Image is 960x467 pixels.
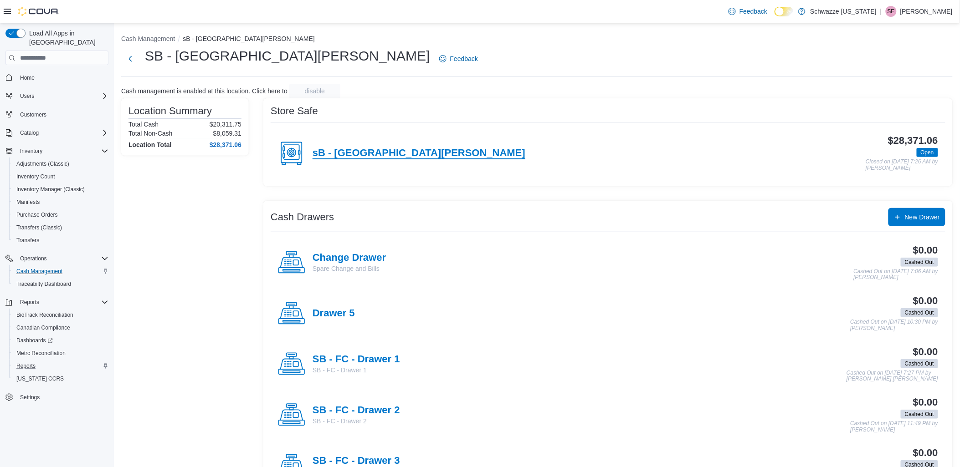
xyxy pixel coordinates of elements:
span: Cashed Out [905,258,934,266]
span: Settings [20,394,40,401]
span: Feedback [450,54,478,63]
span: Customers [20,111,46,118]
a: Manifests [13,197,43,208]
h4: $28,371.06 [210,141,241,148]
button: Manifests [9,196,112,208]
span: Traceabilty Dashboard [13,279,108,289]
button: [US_STATE] CCRS [9,372,112,385]
p: $20,311.75 [210,121,241,128]
span: BioTrack Reconciliation [13,310,108,320]
span: BioTrack Reconciliation [16,311,73,319]
h3: $0.00 [913,397,938,408]
nav: An example of EuiBreadcrumbs [121,34,953,45]
a: Feedback [725,2,771,20]
button: Adjustments (Classic) [9,157,112,170]
span: Customers [16,109,108,120]
a: Transfers [13,235,43,246]
p: Schwazze [US_STATE] [810,6,877,17]
a: Cash Management [13,266,66,277]
span: Metrc Reconciliation [13,348,108,359]
button: BioTrack Reconciliation [9,309,112,321]
button: Settings [2,391,112,404]
span: Manifests [16,198,40,206]
p: SB - FC - Drawer 2 [313,416,400,426]
span: Settings [16,391,108,403]
button: Operations [2,252,112,265]
span: Manifests [13,197,108,208]
span: Transfers [16,237,39,244]
span: Catalog [16,127,108,138]
div: Stacey Edwards [886,6,897,17]
span: Metrc Reconciliation [16,350,66,357]
a: Transfers (Classic) [13,222,66,233]
span: Cashed Out [901,410,938,419]
span: Users [20,92,34,100]
p: Cashed Out on [DATE] 7:27 PM by [PERSON_NAME] [PERSON_NAME] [847,370,938,382]
span: Canadian Compliance [16,324,70,331]
a: [US_STATE] CCRS [13,373,67,384]
h3: Cash Drawers [271,212,334,223]
p: Cashed Out on [DATE] 11:49 PM by [PERSON_NAME] [850,421,938,433]
a: Home [16,72,38,83]
span: Transfers [13,235,108,246]
button: Inventory Count [9,170,112,183]
button: Inventory [2,145,112,157]
span: Dashboards [16,337,53,344]
button: Transfers [9,234,112,247]
button: disable [289,84,340,98]
a: Purchase Orders [13,209,62,220]
span: Purchase Orders [13,209,108,220]
h4: sB - [GEOGRAPHIC_DATA][PERSON_NAME] [313,147,525,159]
span: Adjustments (Classic) [13,158,108,169]
span: Purchase Orders [16,211,58,218]
span: Dark Mode [775,16,775,17]
a: Adjustments (Classic) [13,158,73,169]
button: Catalog [2,127,112,139]
span: Transfers (Classic) [13,222,108,233]
span: Reports [16,362,36,370]
span: Cashed Out [901,359,938,368]
span: disable [305,86,325,96]
button: Metrc Reconciliation [9,347,112,360]
button: Reports [2,296,112,309]
h3: $0.00 [913,245,938,256]
button: Users [2,90,112,102]
span: Feedback [739,7,767,16]
button: sB - [GEOGRAPHIC_DATA][PERSON_NAME] [183,35,315,42]
span: Inventory [20,147,42,155]
a: Settings [16,392,43,403]
span: Canadian Compliance [13,322,108,333]
p: | [880,6,882,17]
button: Users [16,91,38,102]
span: Open [921,148,934,157]
a: Traceabilty Dashboard [13,279,75,289]
button: Catalog [16,127,42,138]
span: Transfers (Classic) [16,224,62,231]
span: Reports [20,299,39,306]
a: Customers [16,109,50,120]
button: Purchase Orders [9,208,112,221]
span: Adjustments (Classic) [16,160,69,168]
button: Operations [16,253,51,264]
h4: Drawer 5 [313,308,355,320]
img: Cova [18,7,59,16]
a: Reports [13,360,39,371]
a: Dashboards [9,334,112,347]
button: New Drawer [888,208,945,226]
span: Home [16,71,108,83]
a: Feedback [436,50,482,68]
span: Catalog [20,129,39,137]
span: [US_STATE] CCRS [16,375,64,382]
input: Dark Mode [775,7,794,16]
button: Customers [2,108,112,121]
span: Washington CCRS [13,373,108,384]
a: Inventory Count [13,171,59,182]
span: Cashed Out [901,258,938,267]
h6: Total Cash [128,121,159,128]
h3: $28,371.06 [888,135,938,146]
a: Metrc Reconciliation [13,348,69,359]
span: Inventory [16,146,108,157]
p: Closed on [DATE] 7:26 AM by [PERSON_NAME] [866,159,938,171]
button: Cash Management [9,265,112,278]
button: Reports [16,297,43,308]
